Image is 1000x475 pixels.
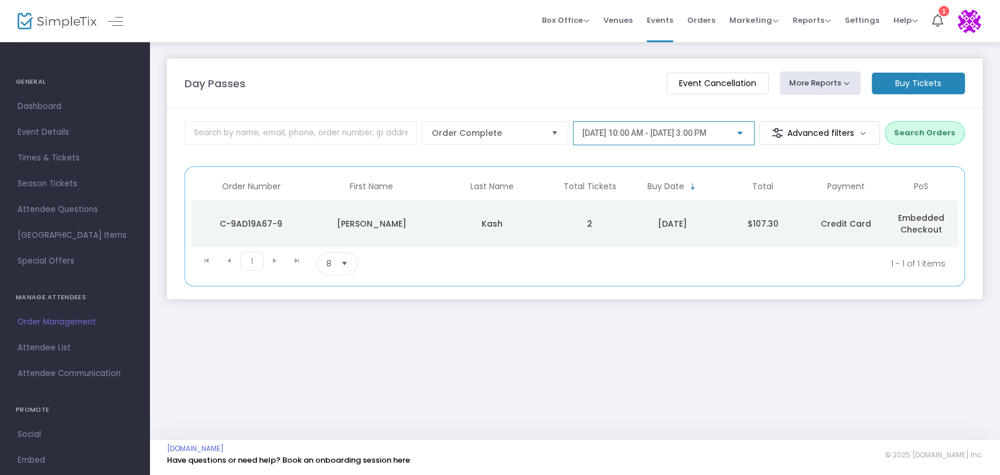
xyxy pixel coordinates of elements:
span: Embedded Checkout [897,212,944,235]
span: Help [893,15,918,26]
m-button: Advanced filters [759,121,880,145]
span: Attendee Communication [18,366,132,381]
span: Special Offers [18,254,132,269]
div: C-9AD19A67-9 [194,218,308,230]
span: Times & Tickets [18,151,132,166]
th: Total Tickets [552,173,627,200]
span: Venues [603,5,633,35]
span: Order Complete [432,127,542,139]
a: [DOMAIN_NAME] [167,444,224,453]
m-button: Buy Tickets [872,73,965,94]
m-button: Event Cancellation [667,73,769,94]
span: Attendee Questions [18,202,132,217]
button: More Reports [780,71,861,95]
span: PoS [913,182,928,192]
span: Settings [845,5,879,35]
span: Order Management [18,315,132,330]
a: Have questions or need help? Book an onboarding session here [167,455,410,466]
span: Credit Card [820,218,871,230]
button: Select [336,252,353,275]
span: Season Tickets [18,176,132,192]
span: Reports [793,15,831,26]
h4: GENERAL [16,70,134,94]
kendo-pager-info: 1 - 1 of 1 items [474,252,946,275]
span: Box Office [542,15,589,26]
h4: PROMOTE [16,398,134,422]
m-panel-title: Day Passes [185,76,245,91]
button: Select [547,122,563,144]
div: 1 [938,6,949,16]
div: Data table [191,173,958,247]
span: Events [647,5,673,35]
span: Page 1 [240,252,264,271]
span: Event Details [18,125,132,140]
button: Search Orders [885,121,965,145]
span: Marketing [729,15,779,26]
span: Order Number [222,182,281,192]
h4: MANAGE ATTENDEES [16,286,134,309]
input: Search by name, email, phone, order number, ip address, or last 4 digits of card [185,121,417,145]
span: Last Name [470,182,514,192]
div: 3/30/2023 [630,218,715,230]
td: $107.30 [718,200,808,247]
span: Attendee List [18,340,132,356]
span: Total [752,182,773,192]
span: Buy Date [647,182,684,192]
span: Embed [18,453,132,468]
span: Sortable [688,182,698,192]
span: First Name [350,182,393,192]
span: Orders [687,5,715,35]
span: 8 [326,258,332,269]
span: Payment [827,182,864,192]
span: © 2025 [DOMAIN_NAME] Inc. [885,450,982,460]
span: [DATE] 10:00 AM - [DATE] 3:00 PM [582,128,707,138]
span: [GEOGRAPHIC_DATA] Items [18,228,132,243]
div: Janet [314,218,428,230]
span: Social [18,427,132,442]
td: 2 [552,200,627,247]
img: filter [772,127,783,139]
span: Dashboard [18,99,132,114]
div: Kash [435,218,549,230]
